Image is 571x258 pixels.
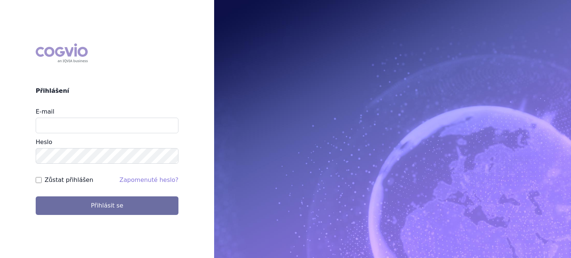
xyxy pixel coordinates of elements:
label: Zůstat přihlášen [45,176,93,184]
a: Zapomenuté heslo? [119,176,178,183]
div: COGVIO [36,43,88,63]
label: Heslo [36,138,52,146]
label: E-mail [36,108,54,115]
button: Přihlásit se [36,196,178,215]
h2: Přihlášení [36,86,178,95]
